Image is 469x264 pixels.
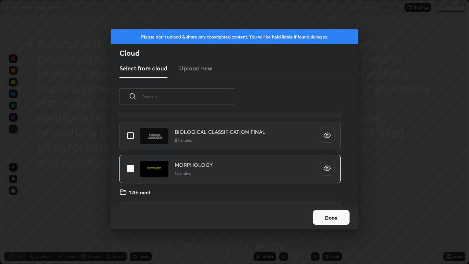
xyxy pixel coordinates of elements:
img: 17559173785NHMPD.pdf [140,128,169,144]
h4: 12th neet [129,188,151,196]
h2: Cloud [119,48,358,58]
h4: MORPHOLOGY [175,161,213,169]
div: Please don't upload & share any copyrighted content. You will be held liable if found doing so. [111,29,358,44]
div: grid [111,113,350,206]
h4: BIOLOGICAL CLASSIFICATION FINAL [175,128,265,136]
h5: 87 slides [175,137,265,144]
h3: Select from cloud [119,64,167,73]
h5: 13 slides [175,170,213,177]
img: 1756694726YSVUEW.pdf [140,161,169,177]
button: Done [313,210,350,225]
input: Search [143,81,235,112]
